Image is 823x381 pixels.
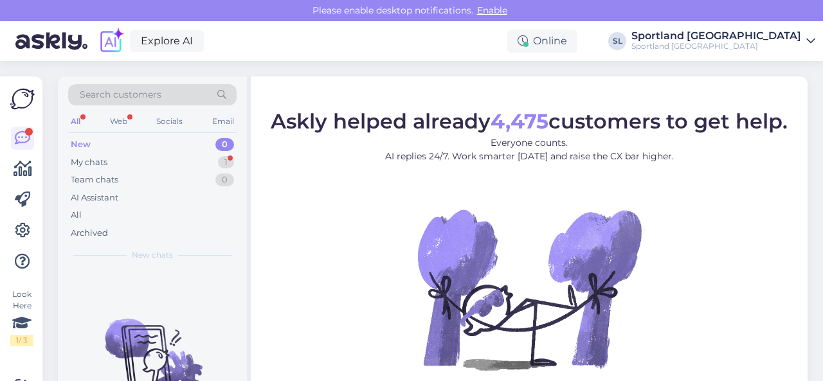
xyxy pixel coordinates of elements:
div: AI Assistant [71,191,118,204]
div: Web [107,113,130,130]
a: Explore AI [130,30,204,52]
div: Look Here [10,288,33,346]
div: All [71,209,82,222]
b: 4,475 [491,109,548,134]
div: Sportland [GEOGRAPHIC_DATA] [631,31,801,41]
div: Email [210,113,237,130]
div: 0 [215,173,234,186]
div: Sportland [GEOGRAPHIC_DATA] [631,41,801,51]
a: Sportland [GEOGRAPHIC_DATA]Sportland [GEOGRAPHIC_DATA] [631,31,815,51]
div: Socials [154,113,185,130]
div: Archived [71,227,108,240]
div: Online [507,30,577,53]
span: New chats [132,249,173,261]
div: 0 [215,138,234,151]
span: Search customers [80,88,161,102]
div: 1 / 3 [10,335,33,346]
p: Everyone counts. AI replies 24/7. Work smarter [DATE] and raise the CX bar higher. [271,136,788,163]
img: Askly Logo [10,87,35,111]
div: My chats [71,156,107,169]
div: 1 [218,156,234,169]
img: explore-ai [98,28,125,55]
span: Askly helped already customers to get help. [271,109,788,134]
div: New [71,138,91,151]
span: Enable [473,4,511,16]
div: SL [608,32,626,50]
div: Team chats [71,173,118,186]
div: All [68,113,83,130]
